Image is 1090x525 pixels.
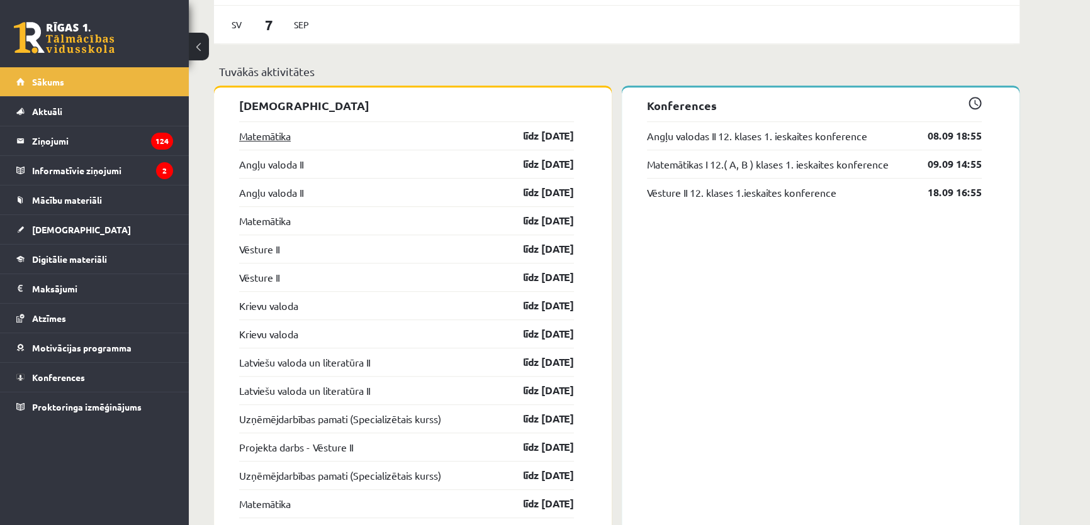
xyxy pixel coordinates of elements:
[501,355,574,370] a: līdz [DATE]
[32,372,85,383] span: Konferences
[239,128,291,143] a: Matemātika
[32,224,131,235] span: [DEMOGRAPHIC_DATA]
[32,342,132,353] span: Motivācijas programma
[501,326,574,341] a: līdz [DATE]
[239,439,353,455] a: Projekta darbs - Vēsture II
[223,15,250,35] span: Sv
[909,128,982,143] a: 08.09 18:55
[239,411,441,426] a: Uzņēmējdarbības pamati (Specializētais kurss)
[239,298,298,313] a: Krievu valoda
[16,304,173,333] a: Atzīmes
[32,106,62,117] span: Aktuāli
[32,76,64,87] span: Sākums
[14,22,115,53] a: Rīgas 1. Tālmācības vidusskola
[239,326,298,341] a: Krievu valoda
[501,298,574,313] a: līdz [DATE]
[239,270,279,285] a: Vēsture II
[16,126,173,155] a: Ziņojumi124
[288,15,315,35] span: Sep
[32,156,173,185] legend: Informatīvie ziņojumi
[239,157,303,172] a: Angļu valoda II
[501,157,574,172] a: līdz [DATE]
[239,496,291,511] a: Matemātika
[647,185,836,200] a: Vēsture II 12. klases 1.ieskaites konference
[151,133,173,150] i: 124
[909,157,982,172] a: 09.09 14:55
[647,97,982,114] p: Konferences
[32,401,142,412] span: Proktoringa izmēģinājums
[239,355,370,370] a: Latviešu valoda un literatūra II
[239,468,441,483] a: Uzņēmējdarbības pamati (Specializētais kurss)
[239,383,370,398] a: Latviešu valoda un literatūra II
[16,185,173,214] a: Mācību materiāli
[156,162,173,179] i: 2
[32,312,66,324] span: Atzīmes
[16,97,173,126] a: Aktuāli
[501,241,574,257] a: līdz [DATE]
[16,363,173,392] a: Konferences
[16,274,173,303] a: Maksājumi
[32,194,102,206] span: Mācību materiāli
[16,245,173,274] a: Digitālie materiāli
[501,411,574,426] a: līdz [DATE]
[16,156,173,185] a: Informatīvie ziņojumi2
[32,274,173,303] legend: Maksājumi
[32,253,107,265] span: Digitālie materiāli
[647,128,867,143] a: Angļu valodas II 12. klases 1. ieskaites konference
[16,215,173,244] a: [DEMOGRAPHIC_DATA]
[501,128,574,143] a: līdz [DATE]
[32,126,173,155] legend: Ziņojumi
[250,14,289,35] span: 7
[239,241,279,257] a: Vēsture II
[501,213,574,228] a: līdz [DATE]
[16,333,173,362] a: Motivācijas programma
[501,439,574,455] a: līdz [DATE]
[501,496,574,511] a: līdz [DATE]
[501,185,574,200] a: līdz [DATE]
[501,270,574,285] a: līdz [DATE]
[219,63,1014,80] p: Tuvākās aktivitātes
[501,383,574,398] a: līdz [DATE]
[647,157,889,172] a: Matemātikas I 12.( A, B ) klases 1. ieskaites konference
[239,185,303,200] a: Angļu valoda II
[501,468,574,483] a: līdz [DATE]
[239,97,574,114] p: [DEMOGRAPHIC_DATA]
[909,185,982,200] a: 18.09 16:55
[239,213,291,228] a: Matemātika
[16,67,173,96] a: Sākums
[16,392,173,421] a: Proktoringa izmēģinājums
